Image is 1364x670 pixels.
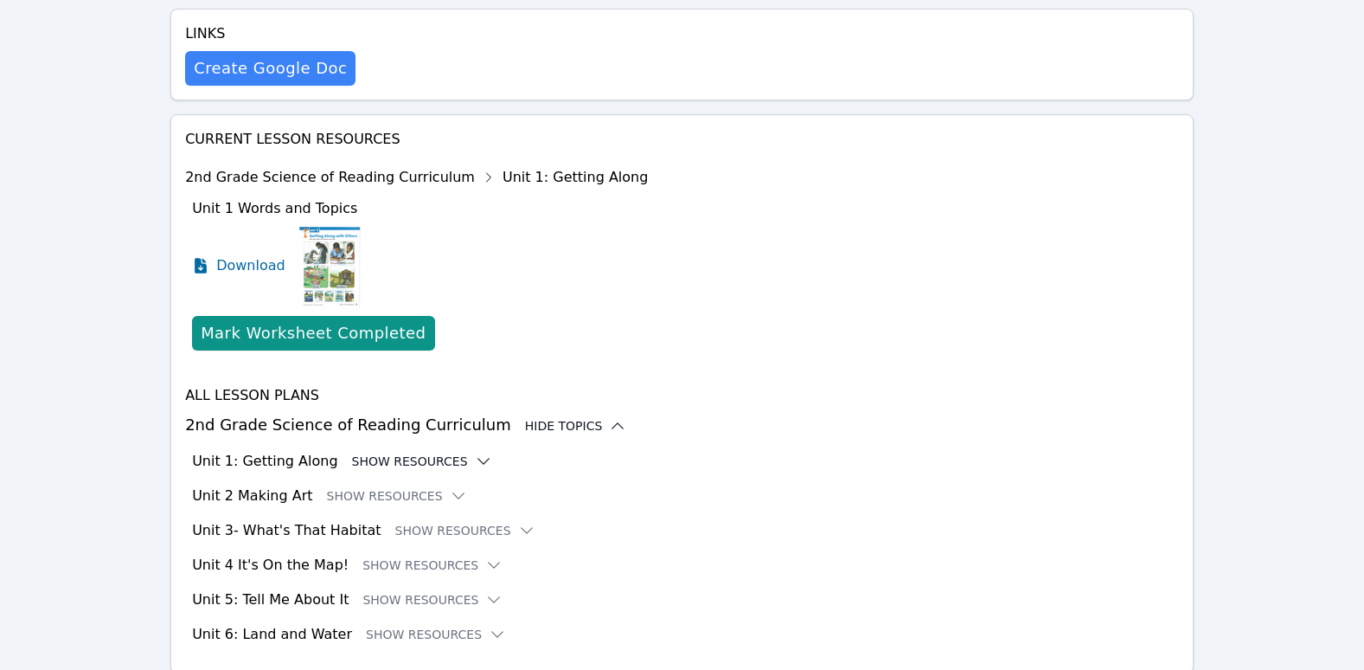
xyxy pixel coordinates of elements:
[194,56,347,81] span: Create Google Doc
[185,129,1179,150] h4: Current Lesson Resources
[201,321,426,345] div: Mark Worksheet Completed
[525,417,627,435] button: Hide Topics
[192,520,381,541] h3: Unit 3- What's That Habitat
[192,200,357,216] span: Unit 1 Words and Topics
[185,413,1179,437] h3: 2nd Grade Science of Reading Curriculum
[192,222,285,309] a: Download
[192,555,349,576] h3: Unit 4 It's On the Map!
[185,385,1179,406] h4: All Lesson Plans
[185,51,355,86] button: Create Google Doc
[362,591,503,609] button: Show Resources
[299,222,361,309] img: Unit 1 Words and Topics
[185,23,355,44] h4: Links
[192,451,337,472] h3: Unit 1: Getting Along
[327,487,467,505] button: Show Resources
[192,486,312,506] h3: Unit 2 Making Art
[216,255,285,276] span: Download
[395,522,535,539] button: Show Resources
[192,624,352,645] h3: Unit 6: Land and Water
[185,164,648,191] div: 2nd Grade Science of Reading Curriculum Unit 1: Getting Along
[366,626,506,643] button: Show Resources
[192,316,434,351] button: Mark Worksheet Completed
[352,453,492,470] button: Show Resources
[362,557,503,574] button: Show Resources
[192,589,349,610] h3: Unit 5: Tell Me About It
